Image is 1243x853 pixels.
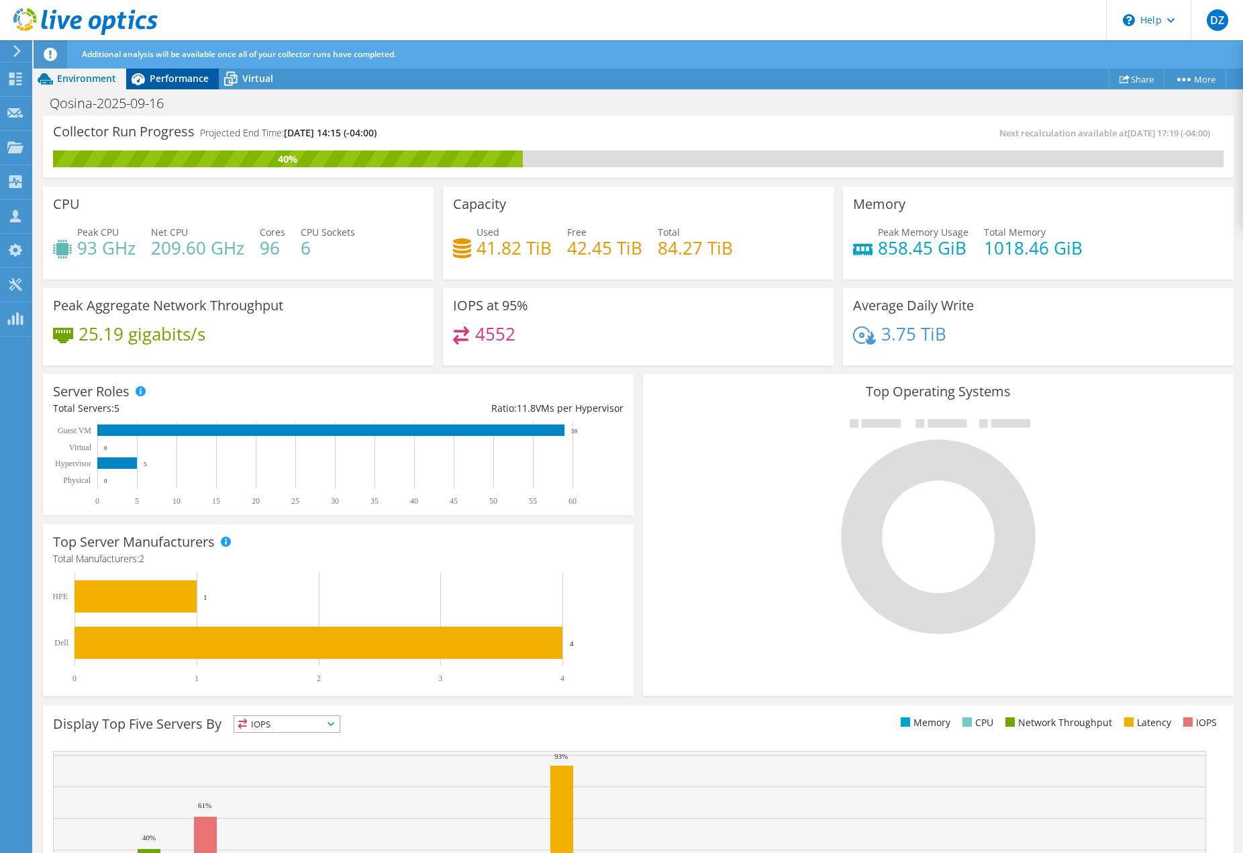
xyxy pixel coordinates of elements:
li: Network Throughput [1002,715,1112,730]
span: 2 [139,552,144,565]
h3: Peak Aggregate Network Throughput [53,298,283,313]
text: 40 [410,496,418,506]
h3: CPU [53,197,80,212]
span: Next recalculation available at [999,127,1217,139]
span: IOPS [234,716,340,732]
text: 10 [172,496,181,506]
text: 5 [144,461,147,467]
h4: 42.45 TiB [567,240,642,255]
li: Memory [897,715,950,730]
a: More [1164,69,1226,89]
a: Share [1109,69,1164,89]
text: Dell [54,638,68,647]
text: 50 [489,496,497,506]
text: 15 [212,496,220,506]
h3: Top Server Manufacturers [53,535,215,549]
span: Peak CPU [77,226,119,238]
span: [DATE] 14:15 (-04:00) [284,126,377,139]
text: 1 [195,674,199,683]
span: Virtual [242,72,273,85]
h4: 84.27 TiB [658,240,733,255]
h3: Top Operating Systems [653,384,1224,399]
span: Cores [260,226,285,238]
li: IOPS [1180,715,1217,730]
h4: 209.60 GHz [151,240,244,255]
text: Guest VM [58,426,91,435]
span: CPU Sockets [301,226,355,238]
span: Total [658,226,680,238]
h4: 93 GHz [77,240,136,255]
h1: Qosina-2025-09-16 [44,96,185,111]
span: Net CPU [151,226,188,238]
h4: 3.75 TiB [881,326,946,341]
text: 3 [438,674,442,683]
span: Environment [57,72,116,85]
div: Ratio: VMs per Hypervisor [338,401,624,416]
text: 0 [104,478,107,484]
text: 0 [95,496,99,506]
text: 35 [370,496,379,506]
svg: \n [1123,14,1135,26]
span: Peak Memory Usage [878,226,968,238]
h4: Total Manufacturers: [53,551,624,566]
span: Performance [150,72,209,85]
text: 61% [198,801,211,809]
h4: 858.45 GiB [878,240,968,255]
text: 5 [135,496,139,506]
h4: 4552 [475,326,515,341]
text: 55 [529,496,537,506]
text: 0 [104,445,107,451]
text: 20 [252,496,260,506]
text: Hypervisor [55,459,91,468]
text: 2 [317,674,321,683]
text: 4 [570,639,574,647]
h4: 25.19 gigabits/s [79,326,205,341]
h3: Memory [853,197,905,212]
h4: Projected End Time: [200,126,377,140]
text: 40% [142,834,156,842]
h3: IOPS at 95% [453,298,528,313]
text: 45 [450,496,458,506]
text: 0 [72,674,77,683]
text: Physical [63,476,91,485]
h4: 6 [301,240,355,255]
text: 93% [554,752,568,760]
text: Virtual [69,443,92,452]
li: Latency [1121,715,1171,730]
span: 5 [114,402,119,414]
h3: Average Daily Write [853,298,974,313]
h4: 41.82 TiB [477,240,552,255]
h3: Server Roles [53,384,130,399]
span: Additional analysis will be available once all of your collector runs have completed. [82,48,396,60]
text: 30 [331,496,339,506]
div: Total Servers: [53,401,338,416]
li: CPU [959,715,993,730]
text: 25 [291,496,299,506]
h4: 96 [260,240,285,255]
text: 59 [571,428,578,435]
span: DZ [1207,9,1228,31]
text: 1 [203,593,207,601]
h3: Capacity [453,197,506,212]
div: 40% [53,152,523,167]
h4: 1018.46 GiB [984,240,1083,255]
text: 60 [568,496,577,506]
span: Total Memory [984,226,1046,238]
span: [DATE] 17:19 (-04:00) [1128,127,1210,139]
span: 11.8 [517,402,536,414]
span: Free [567,226,587,238]
text: HPE [52,592,68,601]
span: Used [477,226,499,238]
text: 4 [560,674,564,683]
